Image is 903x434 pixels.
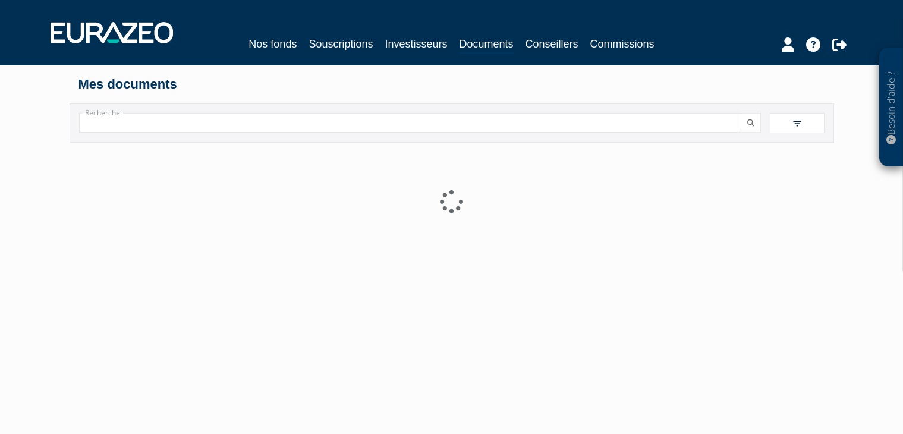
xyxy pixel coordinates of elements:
a: Souscriptions [309,36,373,52]
a: Commissions [590,36,655,52]
img: 1732889491-logotype_eurazeo_blanc_rvb.png [51,22,173,43]
a: Documents [460,36,514,54]
input: Recherche [79,113,741,133]
p: Besoin d'aide ? [885,54,898,161]
img: filter.svg [792,118,803,129]
a: Nos fonds [248,36,297,52]
h4: Mes documents [78,77,825,92]
a: Conseillers [526,36,578,52]
a: Investisseurs [385,36,447,52]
